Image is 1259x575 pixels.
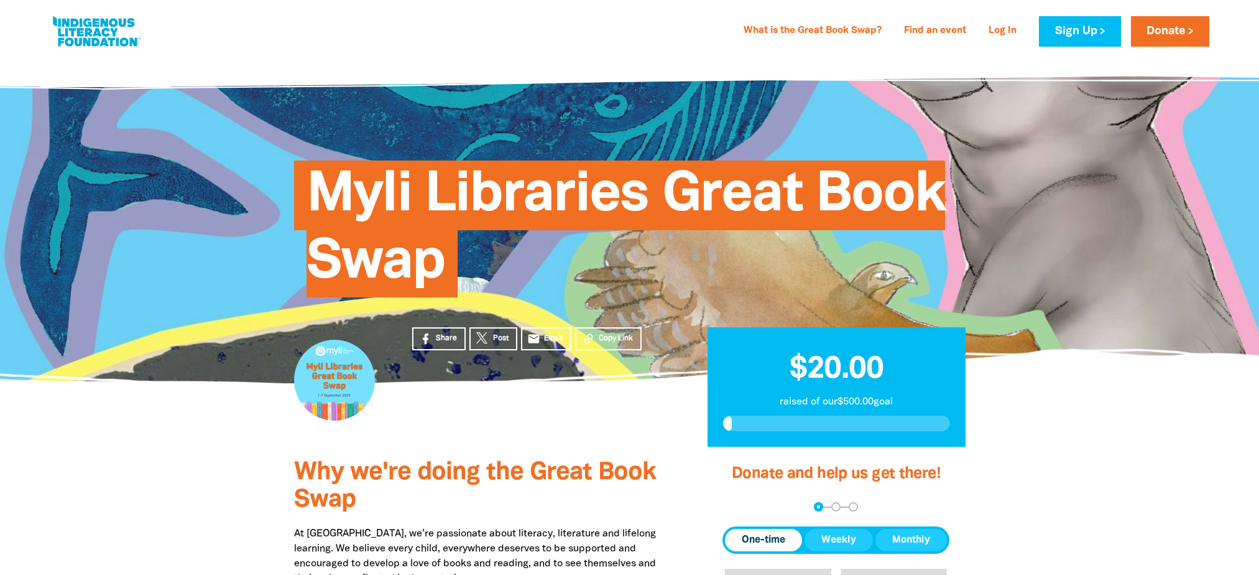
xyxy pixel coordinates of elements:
[307,170,946,297] span: Myli Libraries Great Book Swap
[790,355,883,384] span: $20.00
[725,529,802,551] button: One-time
[892,533,930,548] span: Monthly
[736,21,889,41] a: What is the Great Book Swap?
[436,333,457,344] span: Share
[544,333,563,344] span: Email
[821,533,856,548] span: Weekly
[1131,16,1209,47] a: Donate
[981,21,1024,41] a: Log In
[469,327,517,350] a: Post
[814,502,823,512] button: Navigate to step 1 of 3 to enter your donation amount
[521,327,572,350] a: emailEmail
[493,333,509,344] span: Post
[722,526,949,554] div: Donation frequency
[732,467,941,481] span: Donate and help us get there!
[849,502,858,512] button: Navigate to step 3 of 3 to enter your payment details
[831,502,841,512] button: Navigate to step 2 of 3 to enter your details
[897,21,974,41] a: Find an event
[527,332,540,345] i: email
[805,529,873,551] button: Weekly
[875,529,947,551] button: Monthly
[723,395,950,409] p: raised of our $500.00 goal
[1039,16,1120,47] a: Sign Up
[575,327,642,350] button: Copy Link
[742,533,785,548] span: One-time
[294,461,656,512] span: Why we're doing the Great Book Swap
[599,333,633,344] span: Copy Link
[412,327,466,350] a: Share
